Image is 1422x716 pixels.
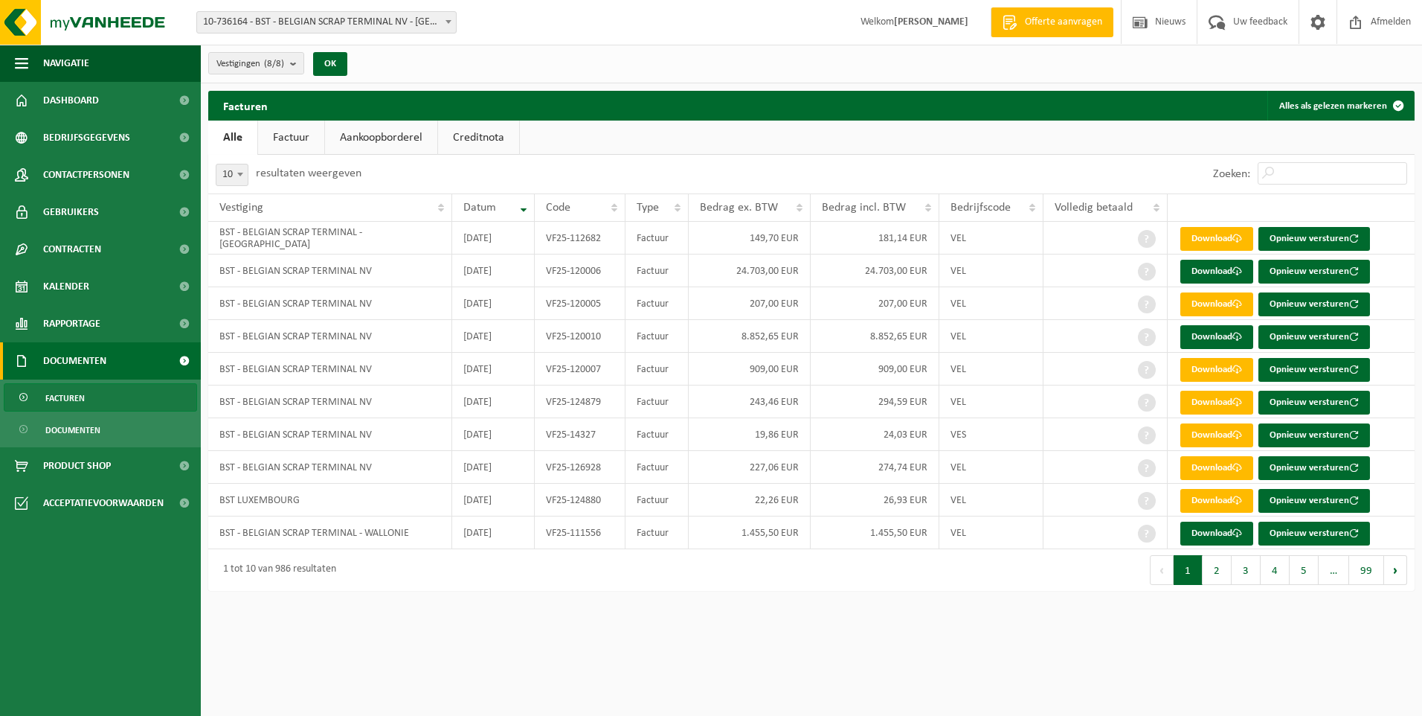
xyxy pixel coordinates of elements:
span: Facturen [45,384,85,412]
td: VF25-120010 [535,320,625,353]
td: [DATE] [452,386,535,418]
td: VEL [939,451,1043,484]
td: 207,00 EUR [811,287,939,320]
td: 26,93 EUR [811,484,939,517]
button: Opnieuw versturen [1258,260,1370,284]
span: Contracten [43,231,101,268]
td: 19,86 EUR [689,418,811,451]
td: VEL [939,287,1043,320]
span: 10-736164 - BST - BELGIAN SCRAP TERMINAL NV - KALLO [196,11,457,33]
td: 24.703,00 EUR [811,255,939,287]
h2: Facturen [208,91,283,120]
a: Download [1180,391,1253,415]
span: Bedrijfscode [950,202,1011,214]
a: Alle [208,121,257,155]
td: Factuur [625,517,689,549]
td: Factuur [625,386,689,418]
td: VES [939,418,1043,451]
td: BST - BELGIAN SCRAP TERMINAL NV [208,353,452,386]
button: 4 [1261,555,1290,585]
button: OK [313,52,347,76]
span: 10 [216,164,248,186]
span: Volledig betaald [1055,202,1133,214]
a: Offerte aanvragen [991,7,1113,37]
td: [DATE] [452,517,535,549]
a: Download [1180,325,1253,349]
a: Documenten [4,415,197,444]
span: Vestiging [219,202,263,214]
td: VF25-124879 [535,386,625,418]
span: Rapportage [43,305,100,342]
span: Kalender [43,268,89,305]
td: BST - BELGIAN SCRAP TERMINAL NV [208,255,452,287]
td: Factuur [625,451,689,484]
td: Factuur [625,418,689,451]
a: Download [1180,423,1253,447]
button: Opnieuw versturen [1258,522,1370,546]
td: 294,59 EUR [811,386,939,418]
td: 909,00 EUR [811,353,939,386]
button: Opnieuw versturen [1258,456,1370,480]
button: Opnieuw versturen [1258,423,1370,447]
span: Vestigingen [216,53,284,75]
span: Bedrag ex. BTW [700,202,778,214]
span: Dashboard [43,82,99,119]
td: 909,00 EUR [689,353,811,386]
td: [DATE] [452,320,535,353]
td: Factuur [625,320,689,353]
a: Download [1180,489,1253,513]
button: 3 [1232,555,1261,585]
a: Download [1180,522,1253,546]
iframe: chat widget [7,683,248,716]
button: 2 [1203,555,1232,585]
td: 207,00 EUR [689,287,811,320]
td: 8.852,65 EUR [689,320,811,353]
a: Facturen [4,383,197,412]
td: [DATE] [452,222,535,255]
td: VF25-120007 [535,353,625,386]
td: VF25-112682 [535,222,625,255]
td: VEL [939,353,1043,386]
td: VF25-111556 [535,517,625,549]
td: [DATE] [452,255,535,287]
button: Opnieuw versturen [1258,358,1370,382]
button: Previous [1150,555,1174,585]
span: Contactpersonen [43,156,129,194]
strong: [PERSON_NAME] [894,16,968,28]
td: BST - BELGIAN SCRAP TERMINAL - [GEOGRAPHIC_DATA] [208,222,452,255]
span: Product Shop [43,447,111,485]
td: BST - BELGIAN SCRAP TERMINAL - WALLONIE [208,517,452,549]
td: BST - BELGIAN SCRAP TERMINAL NV [208,287,452,320]
td: VF25-124880 [535,484,625,517]
td: 24.703,00 EUR [689,255,811,287]
td: 149,70 EUR [689,222,811,255]
span: Acceptatievoorwaarden [43,485,164,522]
span: Datum [463,202,496,214]
td: 22,26 EUR [689,484,811,517]
td: Factuur [625,353,689,386]
td: 181,14 EUR [811,222,939,255]
td: 24,03 EUR [811,418,939,451]
td: BST - BELGIAN SCRAP TERMINAL NV [208,320,452,353]
button: Alles als gelezen markeren [1267,91,1413,121]
td: 243,46 EUR [689,386,811,418]
td: VEL [939,222,1043,255]
a: Download [1180,260,1253,284]
td: VEL [939,484,1043,517]
button: Opnieuw versturen [1258,391,1370,415]
button: Opnieuw versturen [1258,293,1370,316]
a: Factuur [258,121,324,155]
td: Factuur [625,255,689,287]
label: resultaten weergeven [256,167,361,179]
td: VF25-120006 [535,255,625,287]
td: VF25-126928 [535,451,625,484]
td: [DATE] [452,484,535,517]
td: VF25-120005 [535,287,625,320]
td: 1.455,50 EUR [689,517,811,549]
td: VEL [939,386,1043,418]
td: Factuur [625,287,689,320]
td: [DATE] [452,353,535,386]
td: 1.455,50 EUR [811,517,939,549]
td: VF25-14327 [535,418,625,451]
span: 10 [216,164,248,185]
